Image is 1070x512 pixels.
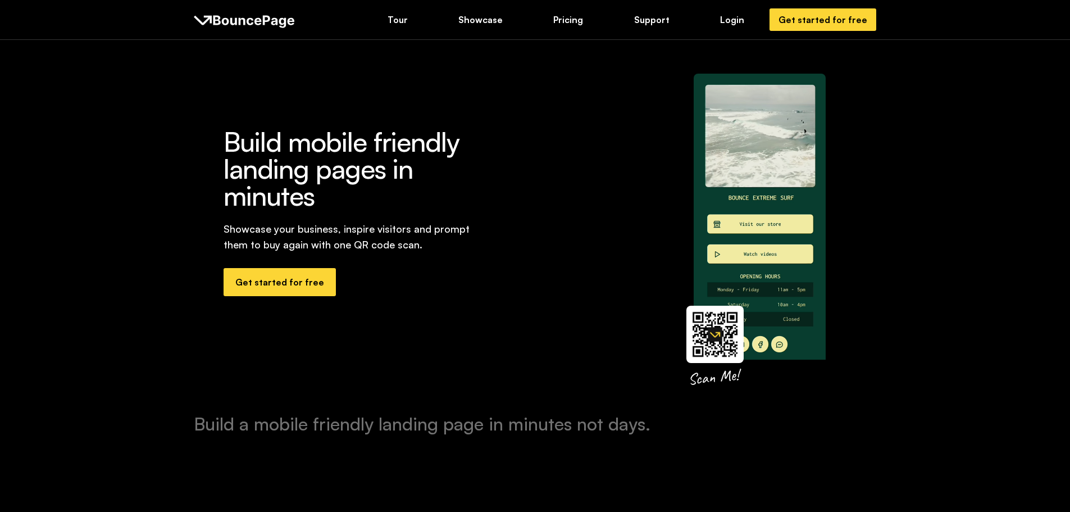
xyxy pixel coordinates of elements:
a: Login [712,10,752,30]
a: Support [626,10,677,30]
div: Login [720,13,744,26]
div: Tour [388,13,408,26]
div: Get started for free [778,13,867,26]
h3: Build a mobile friendly landing page in minutes not days. [194,413,877,435]
a: Get started for free [770,8,876,31]
div: Get started for free [235,276,324,288]
div: Support [634,13,670,26]
div: Pricing [553,13,583,26]
a: Showcase [450,10,511,30]
h1: Build mobile friendly landing pages in minutes [224,128,490,209]
a: Pricing [545,10,591,30]
div: Showcase [458,13,503,26]
div: Scan Me! [687,365,739,389]
a: Get started for free [224,268,336,296]
div: Showcase your business, inspire visitors and prompt them to buy again with one QR code scan. [224,221,490,252]
a: Tour [380,10,416,30]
